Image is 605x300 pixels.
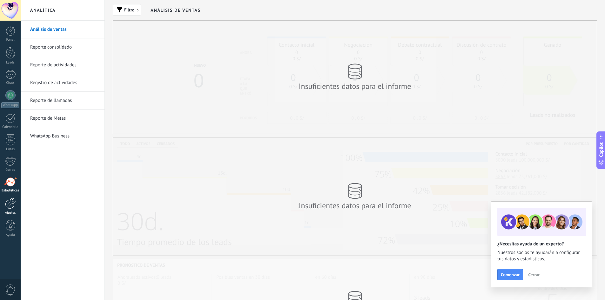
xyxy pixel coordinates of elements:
[30,56,98,74] a: Reporte de actividades
[1,147,20,151] div: Listas
[298,81,412,91] div: Insuficientes datos para el informe
[1,211,20,215] div: Ajustes
[1,102,19,108] div: WhatsApp
[21,92,104,110] li: Reporte de llamadas
[21,74,104,92] li: Registro de actividades
[21,21,104,38] li: Análisis de ventas
[30,127,98,145] a: WhatsApp Business
[1,38,20,42] div: Panel
[1,61,20,65] div: Leads
[1,125,20,129] div: Calendario
[1,81,20,85] div: Chats
[528,272,540,277] span: Cerrar
[497,241,586,247] h2: ¿Necesitas ayuda de un experto?
[501,272,520,277] span: Comenzar
[21,127,104,145] li: WhatsApp Business
[21,56,104,74] li: Reporte de actividades
[1,168,20,172] div: Correo
[525,270,542,279] button: Cerrar
[21,110,104,127] li: Reporte de Metas
[1,233,20,237] div: Ayuda
[1,189,20,193] div: Estadísticas
[497,269,523,280] button: Comenzar
[598,142,604,157] span: Copilot
[30,92,98,110] a: Reporte de llamadas
[298,201,412,210] div: Insuficientes datos para el informe
[21,38,104,56] li: Reporte consolidado
[30,21,98,38] a: Análisis de ventas
[30,38,98,56] a: Reporte consolidado
[124,8,134,12] span: Filtro
[30,110,98,127] a: Reporte de Metas
[113,4,141,16] button: Filtro
[497,250,586,262] span: Nuestros socios te ayudarán a configurar tus datos y estadísticas.
[30,74,98,92] a: Registro de actividades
